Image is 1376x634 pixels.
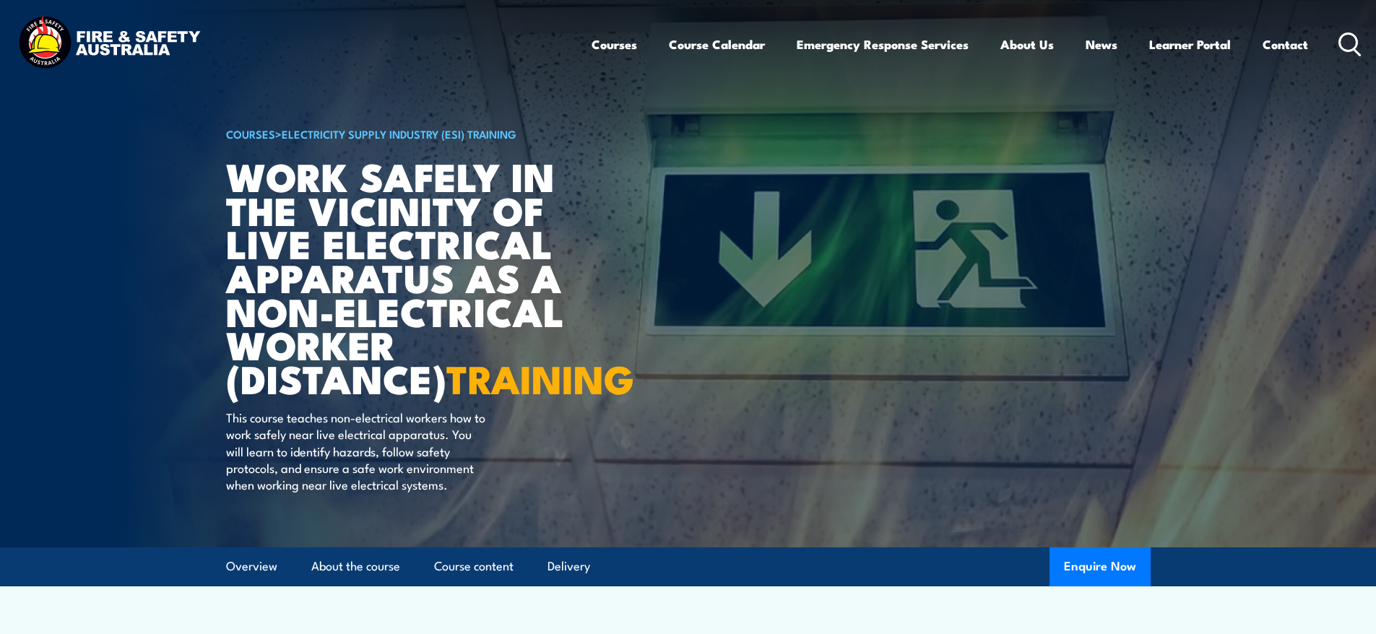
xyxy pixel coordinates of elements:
a: Delivery [548,547,590,586]
a: Contact [1263,25,1308,64]
a: Emergency Response Services [797,25,969,64]
a: About the course [311,547,400,586]
a: News [1086,25,1117,64]
a: Course Calendar [669,25,765,64]
h1: Work safely in the vicinity of live electrical apparatus as a non-electrical worker (Distance) [226,159,583,395]
a: Courses [592,25,637,64]
strong: TRAINING [446,347,634,407]
a: Course content [434,547,514,586]
a: Learner Portal [1149,25,1231,64]
a: Overview [226,547,277,586]
a: Electricity Supply Industry (ESI) Training [282,126,516,142]
button: Enquire Now [1050,547,1151,586]
a: About Us [1000,25,1054,64]
p: This course teaches non-electrical workers how to work safely near live electrical apparatus. You... [226,409,490,493]
h6: > [226,125,583,142]
a: COURSES [226,126,275,142]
